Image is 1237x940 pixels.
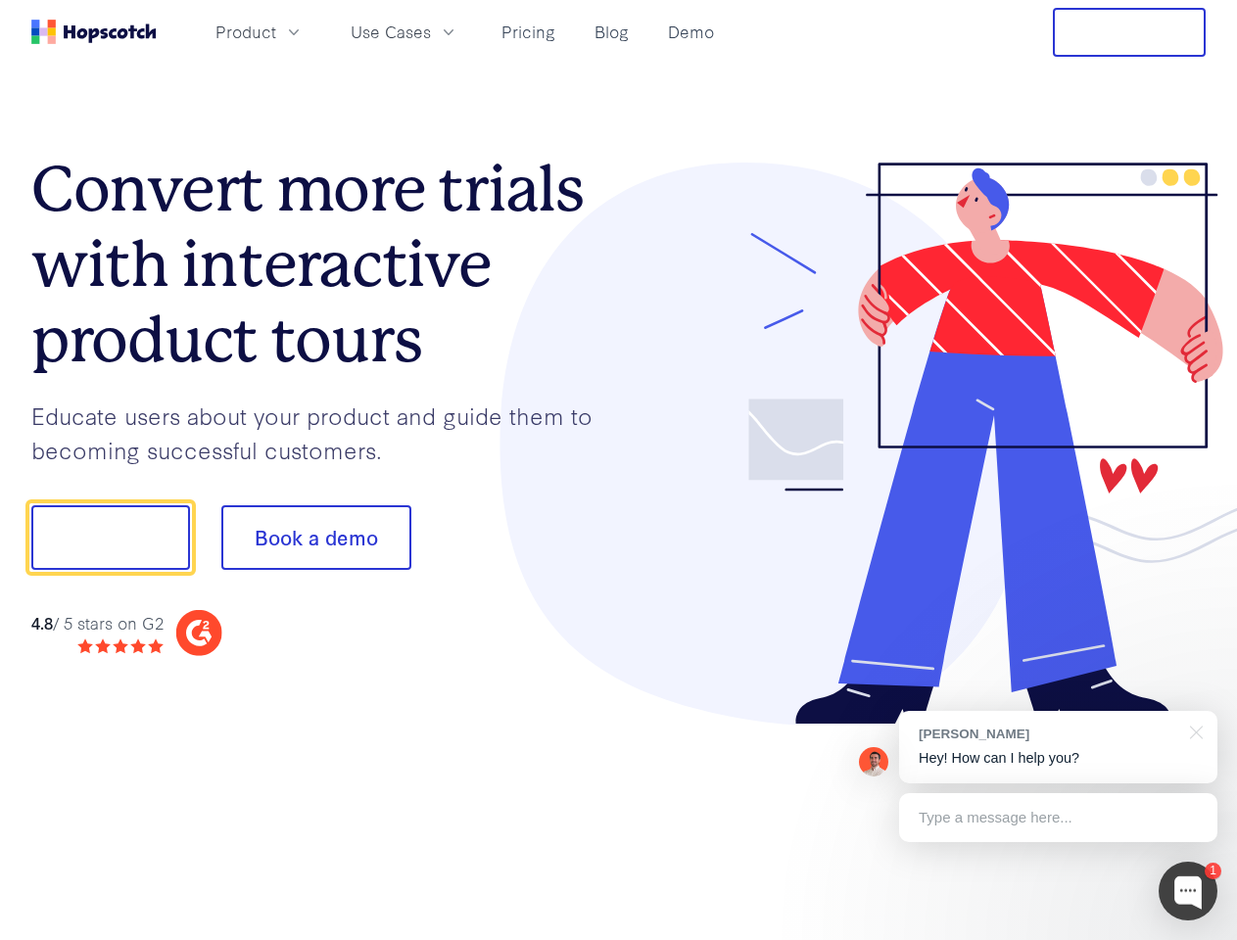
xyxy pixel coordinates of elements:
button: Book a demo [221,505,411,570]
h1: Convert more trials with interactive product tours [31,152,619,377]
p: Hey! How can I help you? [919,748,1198,769]
a: Home [31,20,157,44]
a: Demo [660,16,722,48]
div: Type a message here... [899,793,1217,842]
p: Educate users about your product and guide them to becoming successful customers. [31,399,619,466]
img: Mark Spera [859,747,888,776]
div: / 5 stars on G2 [31,611,164,635]
strong: 4.8 [31,611,53,634]
div: 1 [1205,863,1221,879]
button: Show me! [31,505,190,570]
a: Pricing [494,16,563,48]
button: Use Cases [339,16,470,48]
a: Blog [587,16,637,48]
button: Product [204,16,315,48]
span: Product [215,20,276,44]
span: Use Cases [351,20,431,44]
button: Free Trial [1053,8,1206,57]
div: [PERSON_NAME] [919,725,1178,743]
